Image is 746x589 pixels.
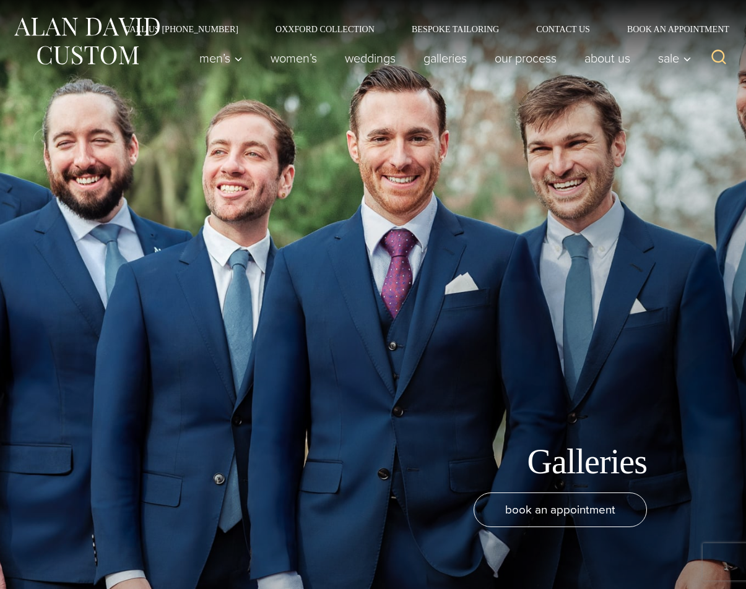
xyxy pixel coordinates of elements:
[518,25,609,33] a: Contact Us
[257,25,393,33] a: Oxxford Collection
[571,46,644,71] a: About Us
[474,492,647,527] a: book an appointment
[704,43,734,73] button: View Search Form
[331,46,410,71] a: weddings
[186,46,698,71] nav: Primary Navigation
[658,52,692,64] span: Sale
[12,14,161,69] img: Alan David Custom
[410,46,481,71] a: Galleries
[105,25,734,33] nav: Secondary Navigation
[105,25,257,33] a: Call Us [PHONE_NUMBER]
[527,441,648,483] h1: Galleries
[481,46,571,71] a: Our Process
[199,52,243,64] span: Men’s
[393,25,518,33] a: Bespoke Tailoring
[257,46,331,71] a: Women’s
[505,501,615,518] span: book an appointment
[609,25,734,33] a: Book an Appointment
